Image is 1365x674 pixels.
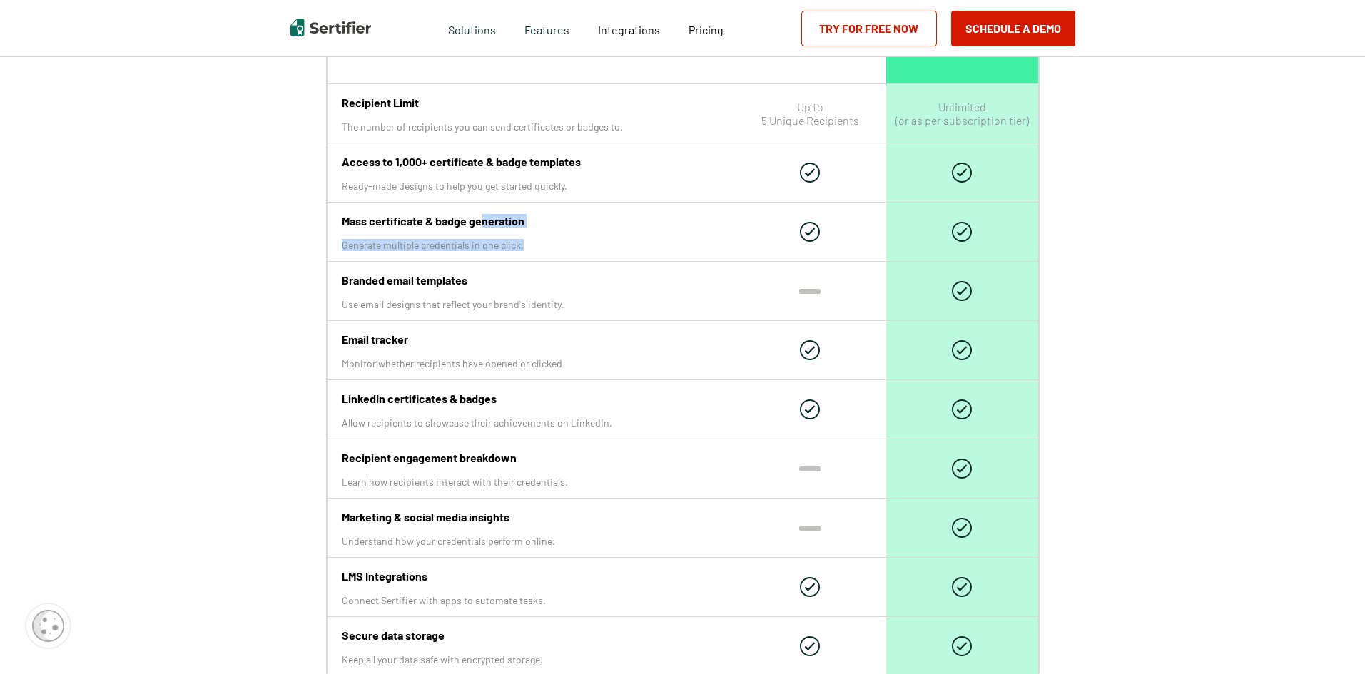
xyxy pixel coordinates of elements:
[951,11,1075,46] button: Schedule a Demo
[761,100,859,127] p: Up to 5 Unique Recipients
[689,23,724,36] span: Pricing
[689,19,724,37] a: Pricing
[895,100,1029,127] p: Unlimited (or as per subscription tier)
[952,636,972,656] img: Check Icon
[952,340,972,360] img: Check Icon
[342,298,720,310] p: Use email designs that reflect your brand's identity.
[342,653,720,665] p: Keep all your data safe with encrypted storage.
[342,451,720,464] p: Recipient engagement breakdown
[799,466,821,471] img: Minus Icon
[342,239,720,251] p: Generate multiple credentials in one click.
[800,163,820,183] img: Check Icon
[342,96,720,109] p: Recipient Limit
[290,19,371,36] img: Sertifier | Digital Credentialing Platform
[952,399,972,419] img: Check Icon
[342,392,720,405] p: LinkedIn certificates & badges
[342,357,720,369] p: Monitor whether recipients have opened or clicked
[342,510,720,524] p: Marketing & social media insights
[598,19,660,37] a: Integrations
[342,628,720,642] p: Secure data storage
[952,577,972,597] img: Check Icon
[342,476,720,488] p: Learn how recipients interact with their credentials.
[1294,606,1365,674] iframe: Chat Widget
[342,121,720,133] p: The number of recipients you can send certificates or badges to.
[799,526,821,531] img: Minus Icon
[448,19,496,37] span: Solutions
[342,214,720,228] p: Mass certificate & badge generation
[342,569,720,583] p: LMS Integrations
[32,610,64,642] img: Cookie Popup Icon
[342,535,720,547] p: Understand how your credentials perform online.
[952,518,972,538] img: Check Icon
[952,222,972,242] img: Check Icon
[800,636,820,656] img: Check Icon
[342,417,720,429] p: Allow recipients to showcase their achievements on LinkedIn.
[342,594,720,606] p: Connect Sertifier with apps to automate tasks.
[952,163,972,183] img: Check Icon
[342,180,720,192] p: Ready-made designs to help you get started quickly.
[800,222,820,242] img: Check Icon
[342,155,720,168] p: Access to 1,000+ certificate & badge templates
[800,399,820,419] img: Check Icon
[342,332,720,346] p: Email tracker
[952,281,972,301] img: Check Icon
[799,289,821,294] img: Minus Icon
[800,577,820,597] img: Check Icon
[342,273,720,287] p: Branded email templates
[800,340,820,360] img: Check Icon
[524,19,569,37] span: Features
[801,11,937,46] a: Try for Free Now
[598,23,660,36] span: Integrations
[952,459,972,479] img: Check Icon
